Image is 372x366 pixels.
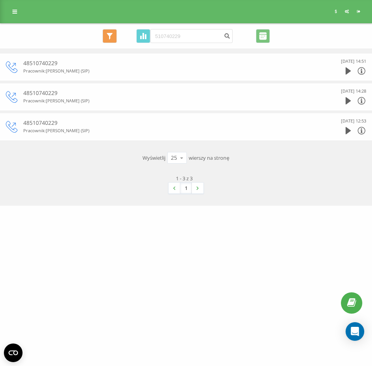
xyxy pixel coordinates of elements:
[346,322,364,341] div: Open Intercom Messenger
[23,89,316,97] div: 48510740229
[23,97,316,105] div: Pracownik : [PERSON_NAME] (SIP)
[176,174,193,182] div: 1 - 3 z 3
[4,344,23,362] button: Open CMP widget
[189,154,229,162] span: wierszy na stronę
[23,59,316,67] div: 48510740229
[23,119,316,127] div: 48510740229
[171,154,177,162] div: 25
[23,67,316,75] div: Pracownik : [PERSON_NAME] (SIP)
[341,57,366,65] div: [DATE] 14:51
[341,117,366,125] div: [DATE] 12:53
[23,127,316,135] div: Pracownik : [PERSON_NAME] (SIP)
[143,154,165,162] span: Wyświetlij
[180,183,192,193] a: 1
[150,29,233,43] input: Wyszukiwanie według numeru
[341,87,366,95] div: [DATE] 14:28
